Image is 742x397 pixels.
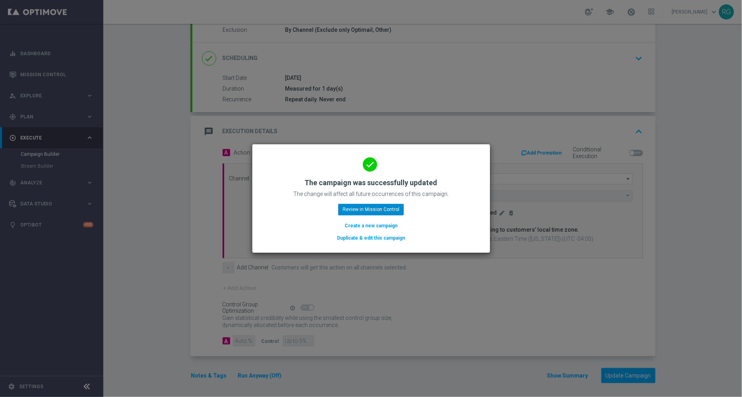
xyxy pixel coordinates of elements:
[363,157,377,172] i: done
[305,178,438,188] h2: The campaign was successfully updated
[336,234,406,242] button: Duplicate & edit this campaign
[344,221,398,230] button: Create a new campaign
[293,190,449,198] p: The change will affect all future occurrences of this campaign.
[338,204,404,215] button: Review in Mission Control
